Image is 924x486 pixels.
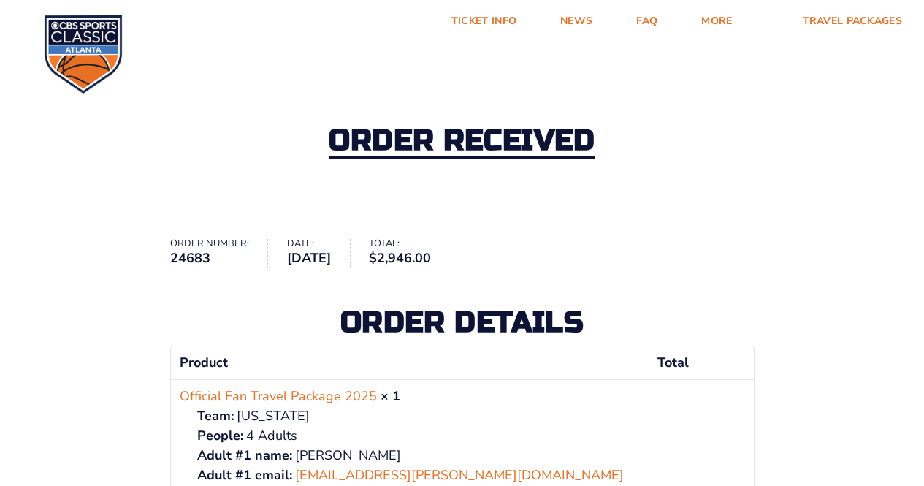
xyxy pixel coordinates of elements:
h2: Order received [329,126,595,159]
a: Official Fan Travel Package 2025 [180,387,377,406]
strong: × 1 [381,387,400,405]
th: Product [171,346,649,379]
strong: [DATE] [287,248,331,268]
a: [EMAIL_ADDRESS][PERSON_NAME][DOMAIN_NAME] [295,466,624,485]
img: CBS Sports Classic [44,15,123,94]
p: [US_STATE] [197,406,641,426]
li: Total: [369,239,450,268]
span: $ [369,249,377,267]
th: Total [649,346,753,379]
p: [PERSON_NAME] [197,446,641,466]
strong: 24683 [170,248,249,268]
strong: Adult #1 email: [197,466,292,485]
li: Order number: [170,239,269,268]
strong: People: [197,426,243,446]
strong: Team: [197,406,234,426]
p: 4 Adults [197,426,641,446]
bdi: 2,946.00 [369,249,431,267]
h2: Order details [170,308,755,337]
strong: Adult #1 name: [197,446,292,466]
li: Date: [287,239,351,268]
